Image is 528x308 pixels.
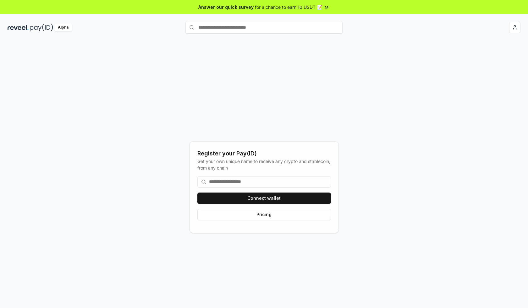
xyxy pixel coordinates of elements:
[197,158,331,171] div: Get your own unique name to receive any crypto and stablecoin, from any chain
[255,4,322,10] span: for a chance to earn 10 USDT 📝
[30,24,53,31] img: pay_id
[198,4,254,10] span: Answer our quick survey
[197,209,331,220] button: Pricing
[8,24,29,31] img: reveel_dark
[197,149,331,158] div: Register your Pay(ID)
[54,24,72,31] div: Alpha
[197,193,331,204] button: Connect wallet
